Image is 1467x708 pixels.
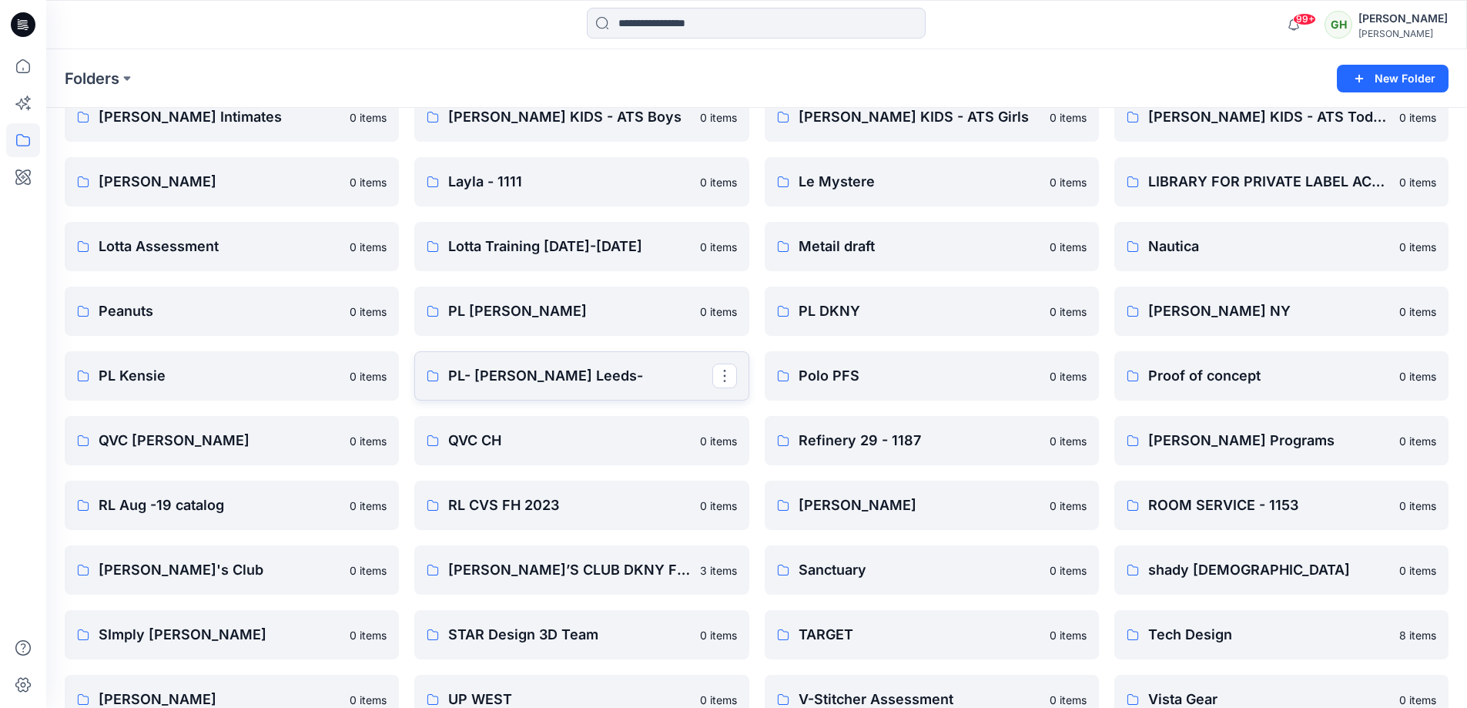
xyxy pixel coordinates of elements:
p: 0 items [350,627,387,643]
a: [PERSON_NAME]0 items [65,157,399,206]
p: 0 items [1050,498,1087,514]
p: 0 items [350,498,387,514]
p: 0 items [700,433,737,449]
p: 0 items [1399,498,1436,514]
p: Le Mystere [799,171,1040,193]
p: 0 items [350,368,387,384]
a: SImply [PERSON_NAME]0 items [65,610,399,659]
p: 0 items [1399,562,1436,579]
a: Le Mystere0 items [765,157,1099,206]
a: [PERSON_NAME] NY0 items [1114,287,1449,336]
a: QVC [PERSON_NAME]0 items [65,416,399,465]
p: STAR Design 3D Team [448,624,690,646]
p: Lotta Assessment [99,236,340,257]
a: Tech Design8 items [1114,610,1449,659]
a: STAR Design 3D Team0 items [414,610,749,659]
a: [PERSON_NAME] Intimates0 items [65,92,399,142]
p: 0 items [350,433,387,449]
a: LIBRARY FOR PRIVATE LABEL ACCOUNTS0 items [1114,157,1449,206]
p: 0 items [350,239,387,255]
p: 0 items [350,174,387,190]
p: Polo PFS [799,365,1040,387]
p: 0 items [1399,174,1436,190]
p: 0 items [700,109,737,126]
p: [PERSON_NAME] KIDS - ATS Girls [799,106,1040,128]
a: Peanuts0 items [65,287,399,336]
div: [PERSON_NAME] [1358,9,1448,28]
a: Layla - 11110 items [414,157,749,206]
p: 3 items [700,562,737,579]
a: [PERSON_NAME]0 items [765,481,1099,530]
p: Lotta Training [DATE]-[DATE] [448,236,690,257]
a: Lotta Assessment0 items [65,222,399,271]
a: Metail draft0 items [765,222,1099,271]
a: TARGET0 items [765,610,1099,659]
p: Sanctuary [799,559,1040,581]
p: 0 items [1050,109,1087,126]
p: Metail draft [799,236,1040,257]
a: RL CVS FH 20230 items [414,481,749,530]
p: 0 items [700,692,737,708]
p: PL- [PERSON_NAME] Leeds- [448,365,712,387]
p: 0 items [350,692,387,708]
p: PL Kensie [99,365,340,387]
p: [PERSON_NAME] [799,495,1040,516]
a: [PERSON_NAME] KIDS - ATS Boys0 items [414,92,749,142]
p: Peanuts [99,300,340,322]
p: RL Aug -19 catalog [99,495,340,516]
p: LIBRARY FOR PRIVATE LABEL ACCOUNTS [1148,171,1390,193]
p: 0 items [1050,304,1087,320]
p: [PERSON_NAME] [99,171,340,193]
p: 0 items [1399,109,1436,126]
div: [PERSON_NAME] [1358,28,1448,39]
p: 0 items [700,239,737,255]
p: 0 items [350,109,387,126]
a: Sanctuary0 items [765,545,1099,595]
a: [PERSON_NAME] Programs0 items [1114,416,1449,465]
p: 0 items [350,562,387,579]
p: 0 items [700,498,737,514]
p: Tech Design [1148,624,1390,646]
p: ROOM SERVICE - 1153 [1148,495,1390,516]
a: [PERSON_NAME] KIDS - ATS Toddlers0 items [1114,92,1449,142]
p: 0 items [700,304,737,320]
p: 0 items [1399,433,1436,449]
p: [PERSON_NAME]’S CLUB DKNY FH26 3D FIT [448,559,690,581]
a: Proof of concept0 items [1114,351,1449,401]
a: PL- [PERSON_NAME] Leeds- [414,351,749,401]
p: SImply [PERSON_NAME] [99,624,340,646]
a: shady [DEMOGRAPHIC_DATA]0 items [1114,545,1449,595]
a: PL [PERSON_NAME]0 items [414,287,749,336]
p: 0 items [1050,368,1087,384]
span: 99+ [1293,13,1316,25]
a: [PERSON_NAME] KIDS - ATS Girls0 items [765,92,1099,142]
p: 0 items [350,304,387,320]
p: 0 items [1399,239,1436,255]
a: ROOM SERVICE - 11530 items [1114,481,1449,530]
p: 0 items [700,627,737,643]
p: [PERSON_NAME] KIDS - ATS Boys [448,106,690,128]
p: [PERSON_NAME] KIDS - ATS Toddlers [1148,106,1390,128]
p: Layla - 1111 [448,171,690,193]
p: [PERSON_NAME] Programs [1148,430,1390,451]
p: RL CVS FH 2023 [448,495,690,516]
a: [PERSON_NAME]’S CLUB DKNY FH26 3D FIT3 items [414,545,749,595]
p: 0 items [1050,692,1087,708]
p: PL DKNY [799,300,1040,322]
a: [PERSON_NAME]'s Club0 items [65,545,399,595]
p: PL [PERSON_NAME] [448,300,690,322]
a: Lotta Training [DATE]-[DATE]0 items [414,222,749,271]
a: Folders [65,68,119,89]
p: Nautica [1148,236,1390,257]
p: 0 items [700,174,737,190]
a: Nautica0 items [1114,222,1449,271]
p: 8 items [1399,627,1436,643]
p: Proof of concept [1148,365,1390,387]
p: [PERSON_NAME]'s Club [99,559,340,581]
p: 0 items [1050,433,1087,449]
p: 0 items [1399,368,1436,384]
p: 0 items [1399,304,1436,320]
a: PL DKNY0 items [765,287,1099,336]
p: TARGET [799,624,1040,646]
